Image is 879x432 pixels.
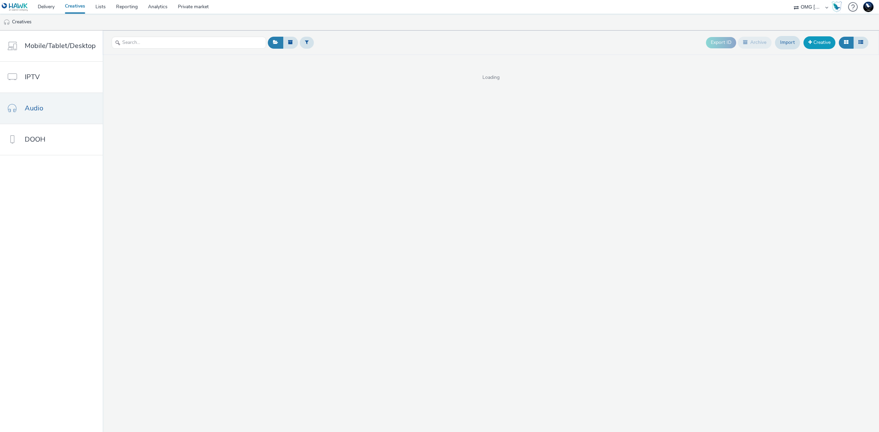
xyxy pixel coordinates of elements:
span: DOOH [25,134,45,144]
img: Hawk Academy [832,1,842,12]
button: Export ID [706,37,736,48]
button: Grid [839,37,854,48]
span: Mobile/Tablet/Desktop [25,41,96,51]
button: Table [853,37,868,48]
img: undefined Logo [2,3,28,11]
span: IPTV [25,72,40,82]
a: Import [775,36,800,49]
span: Audio [25,103,43,113]
img: audio [3,19,10,26]
button: Archive [738,37,772,48]
span: Loading [103,74,879,81]
input: Search... [112,37,266,49]
a: Creative [803,36,835,49]
a: Hawk Academy [832,1,845,12]
img: Support Hawk [863,2,874,12]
